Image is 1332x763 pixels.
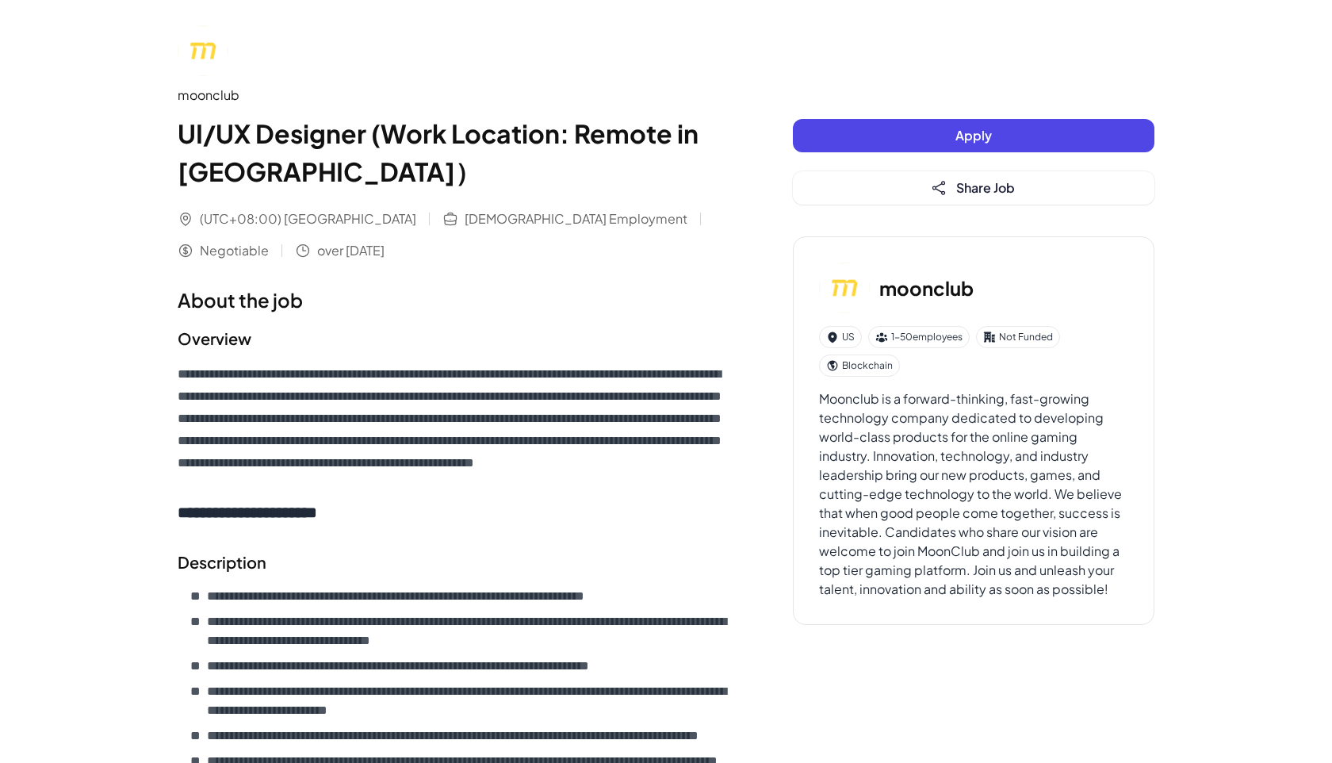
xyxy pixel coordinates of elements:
[955,127,992,144] span: Apply
[178,86,729,105] div: moonclub
[819,389,1128,599] div: Moonclub is a forward-thinking, fast-growing technology company dedicated to developing world-cla...
[879,274,974,302] h3: moonclub
[793,171,1154,205] button: Share Job
[178,327,729,351] h2: Overview
[819,263,870,313] img: mo
[178,286,729,314] h1: About the job
[200,209,416,228] span: (UTC+08:00) [GEOGRAPHIC_DATA]
[819,355,900,377] div: Blockchain
[976,326,1060,348] div: Not Funded
[178,25,228,76] img: mo
[956,179,1015,196] span: Share Job
[317,241,385,260] span: over [DATE]
[200,241,269,260] span: Negotiable
[178,550,729,574] h2: Description
[465,209,687,228] span: [DEMOGRAPHIC_DATA] Employment
[868,326,970,348] div: 1-50 employees
[793,119,1154,152] button: Apply
[819,326,862,348] div: US
[178,114,729,190] h1: UI/UX Designer (Work Location: Remote in [GEOGRAPHIC_DATA]）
